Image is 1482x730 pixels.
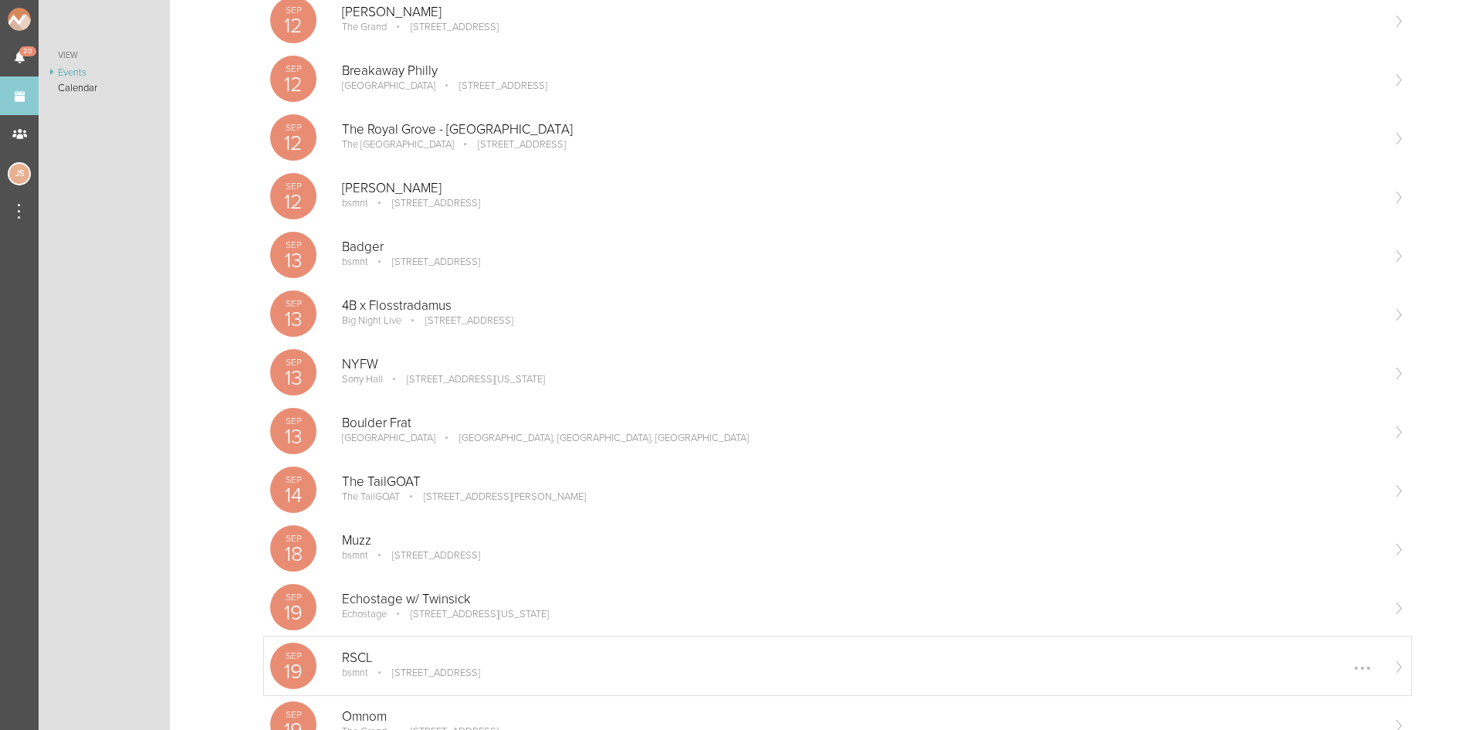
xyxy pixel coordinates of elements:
[389,608,549,620] p: [STREET_ADDRESS][US_STATE]
[39,46,170,65] a: View
[404,314,513,327] p: [STREET_ADDRESS]
[370,549,480,562] p: [STREET_ADDRESS]
[342,549,368,562] p: bsmnt
[438,432,749,444] p: [GEOGRAPHIC_DATA], [GEOGRAPHIC_DATA], [GEOGRAPHIC_DATA]
[270,416,316,426] p: Sep
[270,299,316,308] p: Sep
[270,710,316,719] p: Sep
[39,80,170,96] a: Calendar
[342,667,368,679] p: bsmnt
[342,80,435,92] p: [GEOGRAPHIC_DATA]
[342,474,1380,490] p: The TailGOAT
[342,592,1380,607] p: Echostage w/ Twinsick
[342,608,387,620] p: Echostage
[270,182,316,191] p: Sep
[8,8,95,31] img: NOMAD
[270,15,316,36] p: 12
[270,475,316,484] p: Sep
[270,74,316,95] p: 12
[342,314,401,327] p: Big Night Live
[270,592,316,602] p: Sep
[270,240,316,250] p: Sep
[342,5,1380,20] p: [PERSON_NAME]
[270,64,316,73] p: Sep
[270,651,316,660] p: Sep
[270,534,316,543] p: Sep
[342,239,1380,255] p: Badger
[39,65,170,80] a: Events
[438,80,547,92] p: [STREET_ADDRESS]
[270,5,316,15] p: Sep
[370,667,480,679] p: [STREET_ADDRESS]
[342,432,435,444] p: [GEOGRAPHIC_DATA]
[342,298,1380,314] p: 4B x Flosstradamus
[456,138,566,151] p: [STREET_ADDRESS]
[270,544,316,565] p: 18
[342,63,1380,79] p: Breakaway Philly
[385,373,545,385] p: [STREET_ADDRESS][US_STATE]
[370,197,480,209] p: [STREET_ADDRESS]
[342,138,454,151] p: The [GEOGRAPHIC_DATA]
[342,357,1380,372] p: NYFW
[342,256,368,268] p: bsmnt
[270,133,316,154] p: 12
[342,416,1380,431] p: Boulder Frat
[270,358,316,367] p: Sep
[342,122,1380,138] p: The Royal Grove - [GEOGRAPHIC_DATA]
[270,192,316,212] p: 12
[8,162,31,185] div: Jessica Smith
[19,46,36,56] span: 20
[370,256,480,268] p: [STREET_ADDRESS]
[270,123,316,132] p: Sep
[270,603,316,623] p: 19
[342,181,1380,196] p: [PERSON_NAME]
[342,709,1380,725] p: Omnom
[270,485,316,506] p: 14
[402,491,586,503] p: [STREET_ADDRESS][PERSON_NAME]
[342,197,368,209] p: bsmnt
[342,491,400,503] p: The TailGOAT
[342,373,383,385] p: Sony Hall
[342,650,1380,666] p: RSCL
[270,426,316,447] p: 13
[270,368,316,389] p: 13
[270,661,316,682] p: 19
[270,250,316,271] p: 13
[342,21,387,33] p: The Grand
[342,533,1380,548] p: Muzz
[270,309,316,330] p: 13
[389,21,499,33] p: [STREET_ADDRESS]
